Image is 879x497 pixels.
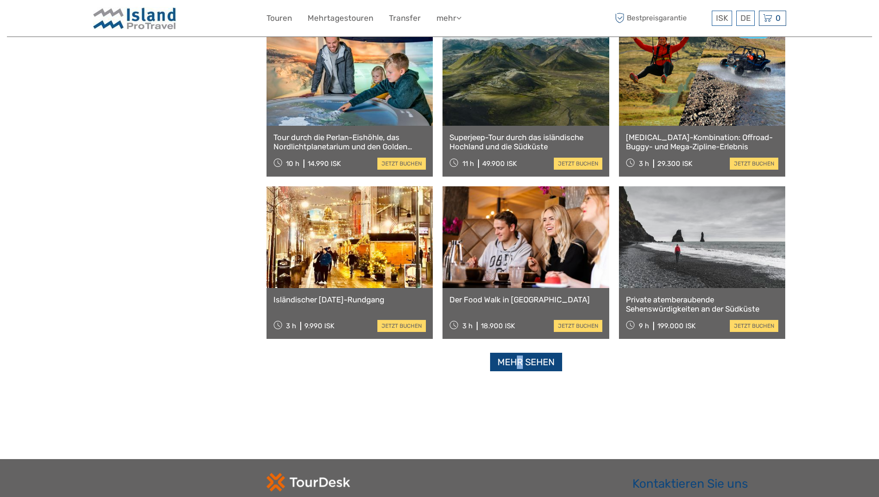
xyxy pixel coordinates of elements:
a: jetzt buchen [554,158,602,170]
a: Isländischer [DATE]-Rundgang [273,295,426,304]
a: jetzt buchen [377,320,426,332]
a: [MEDICAL_DATA]-Kombination: Offroad-Buggy- und Mega-Zipline-Erlebnis [626,133,779,152]
span: 0 [774,13,782,23]
a: jetzt buchen [730,320,778,332]
span: ISK [716,13,728,23]
img: Iceland ProTravel [93,7,176,30]
span: 11 h [462,160,474,168]
div: 199.000 ISK [657,322,696,330]
a: mehr [436,12,461,25]
span: 3 h [639,160,649,168]
div: 29.300 ISK [657,160,692,168]
a: Superjeep-Tour durch das isländische Hochland und die Südküste [449,133,602,152]
span: 3 h [462,322,473,330]
div: 14.990 ISK [308,160,341,168]
div: 9.990 ISK [304,322,334,330]
div: DE [736,11,755,26]
a: Private atemberaubende Sehenswürdigkeiten an der Südküste [626,295,779,314]
a: Mehr sehen [490,353,562,372]
span: 9 h [639,322,649,330]
a: Der Food Walk in [GEOGRAPHIC_DATA] [449,295,602,304]
div: 18.900 ISK [481,322,515,330]
span: 10 h [286,160,299,168]
button: Open LiveChat chat widget [106,14,117,25]
a: jetzt buchen [554,320,602,332]
div: 49.900 ISK [482,160,517,168]
a: jetzt buchen [377,158,426,170]
a: Mehrtagestouren [308,12,373,25]
p: We're away right now. Please check back later! [13,16,104,24]
a: Touren [267,12,292,25]
span: 3 h [286,322,296,330]
img: td-logo-white.png [267,473,350,491]
a: Tour durch die Perlan-Eishöhle, das Nordlichtplanetarium und den Golden Circle [273,133,426,152]
h2: Kontaktieren Sie uns [632,477,786,491]
span: Bestpreisgarantie [613,11,709,26]
a: jetzt buchen [730,158,778,170]
a: Transfer [389,12,421,25]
